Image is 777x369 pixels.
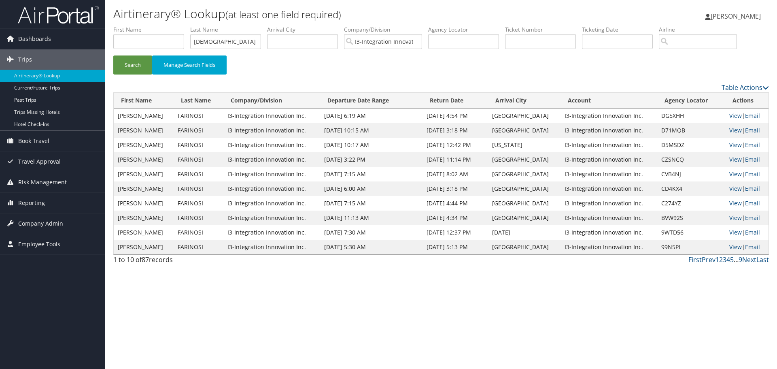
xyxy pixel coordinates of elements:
[114,181,174,196] td: [PERSON_NAME]
[422,138,488,152] td: [DATE] 12:42 PM
[223,225,320,240] td: I3-Integration Innovation Inc.
[223,181,320,196] td: I3-Integration Innovation Inc.
[174,109,223,123] td: FARINOSI
[729,228,742,236] a: View
[657,225,725,240] td: 9WTD56
[657,181,725,196] td: CD4KX4
[560,196,657,211] td: I3-Integration Innovation Inc.
[18,5,99,24] img: airportal-logo.png
[688,255,702,264] a: First
[223,167,320,181] td: I3-Integration Innovation Inc.
[152,55,227,75] button: Manage Search Fields
[174,123,223,138] td: FARINOSI
[657,196,725,211] td: C274YZ
[225,8,341,21] small: (at least one field required)
[18,234,60,254] span: Employee Tools
[505,26,582,34] label: Ticket Number
[174,211,223,225] td: FARINOSI
[422,93,488,109] th: Return Date: activate to sort column ascending
[223,109,320,123] td: I3-Integration Innovation Inc.
[657,109,725,123] td: DG5XHH
[174,181,223,196] td: FARINOSI
[725,138,769,152] td: |
[174,196,223,211] td: FARINOSI
[114,196,174,211] td: [PERSON_NAME]
[729,112,742,119] a: View
[488,211,560,225] td: [GEOGRAPHIC_DATA]
[729,185,742,192] a: View
[702,255,715,264] a: Prev
[422,240,488,254] td: [DATE] 5:13 PM
[719,255,723,264] a: 2
[320,181,422,196] td: [DATE] 6:00 AM
[725,181,769,196] td: |
[320,152,422,167] td: [DATE] 3:22 PM
[560,152,657,167] td: I3-Integration Innovation Inc.
[745,141,760,149] a: Email
[725,109,769,123] td: |
[174,225,223,240] td: FARINOSI
[223,240,320,254] td: I3-Integration Innovation Inc.
[745,243,760,251] a: Email
[267,26,344,34] label: Arrival City
[745,214,760,222] a: Email
[344,26,428,34] label: Company/Division
[223,196,320,211] td: I3-Integration Innovation Inc.
[18,213,63,234] span: Company Admin
[560,225,657,240] td: I3-Integration Innovation Inc.
[113,26,190,34] label: First Name
[223,152,320,167] td: I3-Integration Innovation Inc.
[174,93,223,109] th: Last Name: activate to sort column ascending
[725,152,769,167] td: |
[729,141,742,149] a: View
[320,240,422,254] td: [DATE] 5:30 AM
[174,167,223,181] td: FARINOSI
[560,109,657,123] td: I3-Integration Innovation Inc.
[488,152,560,167] td: [GEOGRAPHIC_DATA]
[560,211,657,225] td: I3-Integration Innovation Inc.
[560,240,657,254] td: I3-Integration Innovation Inc.
[422,152,488,167] td: [DATE] 11:14 PM
[174,152,223,167] td: FARINOSI
[320,123,422,138] td: [DATE] 10:15 AM
[726,255,730,264] a: 4
[488,196,560,211] td: [GEOGRAPHIC_DATA]
[114,109,174,123] td: [PERSON_NAME]
[114,138,174,152] td: [PERSON_NAME]
[742,255,756,264] a: Next
[18,151,61,172] span: Travel Approval
[190,26,267,34] label: Last Name
[18,49,32,70] span: Trips
[725,240,769,254] td: |
[582,26,659,34] label: Ticketing Date
[729,214,742,222] a: View
[560,167,657,181] td: I3-Integration Innovation Inc.
[142,255,149,264] span: 87
[174,240,223,254] td: FARINOSI
[560,123,657,138] td: I3-Integration Innovation Inc.
[320,109,422,123] td: [DATE] 6:19 AM
[428,26,505,34] label: Agency Locator
[320,93,422,109] th: Departure Date Range: activate to sort column ascending
[725,211,769,225] td: |
[422,225,488,240] td: [DATE] 12:37 PM
[488,167,560,181] td: [GEOGRAPHIC_DATA]
[657,138,725,152] td: D5MSDZ
[320,138,422,152] td: [DATE] 10:17 AM
[725,93,769,109] th: Actions
[488,240,560,254] td: [GEOGRAPHIC_DATA]
[114,240,174,254] td: [PERSON_NAME]
[114,167,174,181] td: [PERSON_NAME]
[657,167,725,181] td: CVB4NJ
[422,167,488,181] td: [DATE] 8:02 AM
[114,93,174,109] th: First Name: activate to sort column ascending
[320,196,422,211] td: [DATE] 7:15 AM
[659,26,743,34] label: Airline
[18,193,45,213] span: Reporting
[756,255,769,264] a: Last
[739,255,742,264] a: 9
[223,138,320,152] td: I3-Integration Innovation Inc.
[560,181,657,196] td: I3-Integration Innovation Inc.
[560,138,657,152] td: I3-Integration Innovation Inc.
[113,255,268,269] div: 1 to 10 of records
